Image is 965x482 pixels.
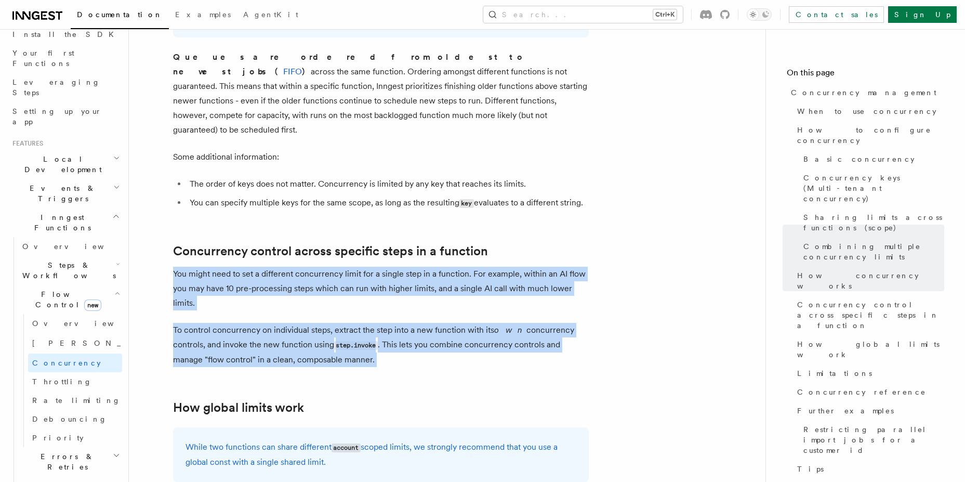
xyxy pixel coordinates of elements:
span: Flow Control [18,289,114,310]
span: When to use concurrency [797,106,936,116]
a: Your first Functions [8,44,122,73]
a: How global limits work [793,335,944,364]
a: Debouncing [28,410,122,428]
a: Restricting parallel import jobs for a customer id [799,420,944,460]
span: Overview [22,242,129,251]
a: When to use concurrency [793,102,944,121]
p: Some additional information: [173,150,589,164]
span: Throttling [32,377,92,386]
span: Leveraging Steps [12,78,100,97]
a: Throttling [28,372,122,391]
span: Steps & Workflows [18,260,116,281]
li: You can specify multiple keys for the same scope, as long as the resulting evaluates to a differe... [187,196,589,211]
a: Sharing limits across functions (scope) [799,208,944,237]
p: While two functions can share different scoped limits, we strongly recommend that you use a globa... [186,440,576,470]
span: AgentKit [243,10,298,19]
a: How global limits work [173,400,304,415]
h4: On this page [787,67,944,83]
kbd: Ctrl+K [653,9,677,20]
button: Local Development [8,150,122,179]
span: Your first Functions [12,49,74,68]
span: How concurrency works [797,270,944,291]
span: Debouncing [32,415,107,423]
span: Tips [797,464,824,474]
a: Basic concurrency [799,150,944,168]
div: Flow Controlnew [18,314,122,447]
button: Flow Controlnew [18,285,122,314]
span: Documentation [77,10,163,19]
button: Events & Triggers [8,179,122,208]
span: Sharing limits across functions (scope) [803,212,944,233]
span: Local Development [8,154,113,175]
a: AgentKit [237,3,305,28]
p: You might need to set a different concurrency limit for a single step in a function. For example,... [173,267,589,310]
a: Concurrency control across specific steps in a function [793,295,944,335]
button: Search...Ctrl+K [483,6,683,23]
button: Inngest Functions [8,208,122,237]
button: Steps & Workflows [18,256,122,285]
em: own [494,325,526,335]
a: FIFO [283,67,302,76]
a: Setting up your app [8,102,122,131]
span: new [84,299,101,311]
span: Combining multiple concurrency limits [803,241,944,262]
button: Toggle dark mode [747,8,772,21]
a: How to configure concurrency [793,121,944,150]
a: Concurrency control across specific steps in a function [173,244,488,258]
a: Further examples [793,401,944,420]
a: Rate limiting [28,391,122,410]
a: Contact sales [789,6,884,23]
code: step.invoke [334,341,378,350]
a: Concurrency reference [793,383,944,401]
a: Documentation [71,3,169,29]
span: Setting up your app [12,107,102,126]
span: Examples [175,10,231,19]
a: Leveraging Steps [8,73,122,102]
p: across the same function. Ordering amongst different functions is not guaranteed. This means that... [173,50,589,137]
p: To control concurrency on individual steps, extract the step into a new function with its concurr... [173,323,589,367]
a: Examples [169,3,237,28]
span: Concurrency [32,359,101,367]
a: How concurrency works [793,266,944,295]
span: Errors & Retries [18,451,113,472]
a: Install the SDK [8,25,122,44]
button: Errors & Retries [18,447,122,476]
a: Combining multiple concurrency limits [799,237,944,266]
span: Install the SDK [12,30,120,38]
a: [PERSON_NAME] [28,333,122,354]
code: account [332,444,361,452]
span: Rate limiting [32,396,121,405]
a: Limitations [793,364,944,383]
a: Concurrency management [787,83,944,102]
a: Concurrency [28,354,122,372]
span: Overview [32,319,139,328]
span: Events & Triggers [8,183,113,204]
span: Further examples [797,406,894,416]
span: Features [8,139,43,148]
a: Overview [28,314,122,333]
a: Priority [28,428,122,447]
span: [PERSON_NAME] [32,339,184,347]
span: Basic concurrency [803,154,915,164]
li: The order of keys does not matter. Concurrency is limited by any key that reaches its limits. [187,177,589,191]
span: Restricting parallel import jobs for a customer id [803,424,944,455]
span: Priority [32,434,84,442]
span: Inngest Functions [8,212,112,233]
span: Concurrency management [791,87,936,98]
span: How global limits work [797,339,944,360]
code: key [459,199,474,208]
span: Concurrency keys (Multi-tenant concurrency) [803,173,944,204]
a: Concurrency keys (Multi-tenant concurrency) [799,168,944,208]
a: Sign Up [888,6,957,23]
span: Limitations [797,368,872,379]
span: Concurrency control across specific steps in a function [797,299,944,331]
strong: Queues are ordered from oldest to newest jobs ( ) [173,52,525,76]
span: Concurrency reference [797,387,926,397]
a: Tips [793,460,944,478]
span: How to configure concurrency [797,125,944,146]
a: Overview [18,237,122,256]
